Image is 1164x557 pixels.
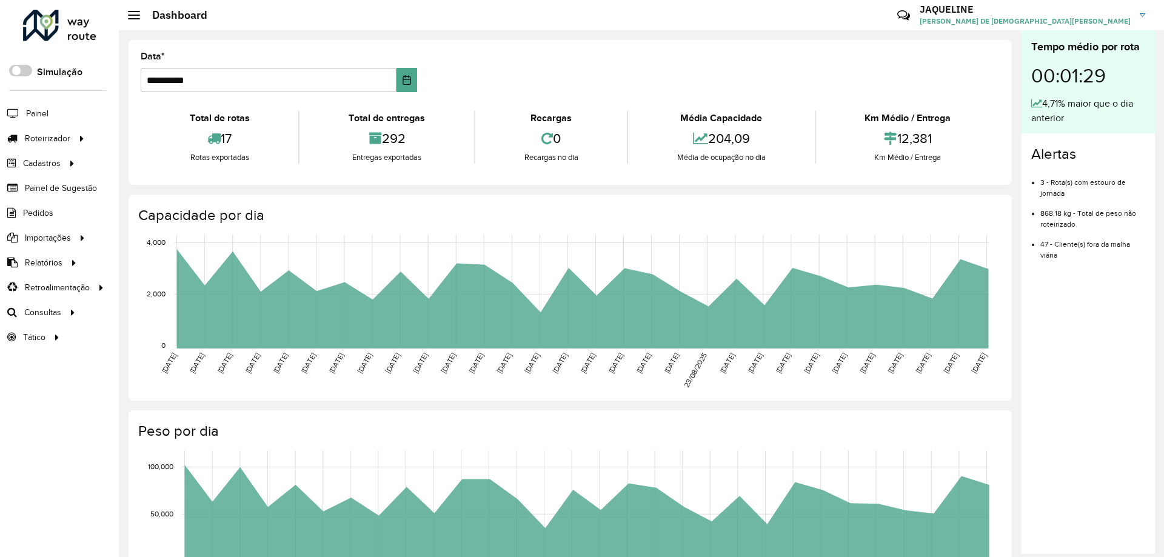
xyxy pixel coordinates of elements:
text: [DATE] [970,352,988,375]
text: [DATE] [886,352,904,375]
div: Tempo médio por rota [1031,39,1145,55]
text: [DATE] [914,352,932,375]
span: [PERSON_NAME] DE [DEMOGRAPHIC_DATA][PERSON_NAME] [920,16,1131,27]
text: [DATE] [160,352,178,375]
text: [DATE] [244,352,261,375]
text: [DATE] [272,352,289,375]
li: 868,18 kg - Total de peso não roteirizado [1040,199,1145,230]
div: Km Médio / Entrega [819,152,997,164]
text: [DATE] [495,352,513,375]
div: Total de rotas [144,111,295,125]
text: [DATE] [412,352,429,375]
text: 100,000 [148,463,173,471]
text: [DATE] [299,352,317,375]
text: [DATE] [942,352,960,375]
button: Choose Date [396,68,418,92]
h3: JAQUELINE [920,4,1131,15]
span: Painel de Sugestão [25,182,97,195]
li: 47 - Cliente(s) fora da malha viária [1040,230,1145,261]
label: Data [141,49,165,64]
text: 4,000 [147,239,166,247]
text: [DATE] [579,352,597,375]
text: [DATE] [356,352,373,375]
text: [DATE] [663,352,680,375]
h4: Peso por dia [138,422,1000,440]
div: Recargas no dia [478,152,624,164]
span: Tático [23,331,45,344]
text: [DATE] [327,352,345,375]
h2: Dashboard [140,8,207,22]
span: Cadastros [23,157,61,170]
text: 23/08/2025 [682,352,708,389]
div: 4,71% maior que o dia anterior [1031,96,1145,125]
div: Recargas [478,111,624,125]
text: [DATE] [746,352,764,375]
span: Pedidos [23,207,53,219]
a: Contato Rápido [891,2,917,28]
div: Km Médio / Entrega [819,111,997,125]
div: Entregas exportadas [303,152,470,164]
text: [DATE] [718,352,736,375]
label: Simulação [37,65,82,79]
text: [DATE] [858,352,876,375]
div: 17 [144,125,295,152]
div: Média de ocupação no dia [631,152,811,164]
h4: Alertas [1031,145,1145,163]
div: 292 [303,125,470,152]
text: [DATE] [523,352,541,375]
h4: Capacidade por dia [138,207,1000,224]
text: 0 [161,341,166,349]
div: 00:01:29 [1031,55,1145,96]
text: [DATE] [802,352,820,375]
text: [DATE] [467,352,485,375]
span: Roteirizador [25,132,70,145]
div: Média Capacidade [631,111,811,125]
text: [DATE] [440,352,457,375]
span: Importações [25,232,71,244]
text: 2,000 [147,290,166,298]
span: Painel [26,107,48,120]
div: 0 [478,125,624,152]
text: [DATE] [384,352,401,375]
text: [DATE] [831,352,848,375]
div: Rotas exportadas [144,152,295,164]
div: Total de entregas [303,111,470,125]
span: Relatórios [25,256,62,269]
text: 50,000 [150,510,173,518]
li: 3 - Rota(s) com estouro de jornada [1040,168,1145,199]
span: Retroalimentação [25,281,90,294]
text: [DATE] [188,352,206,375]
text: [DATE] [551,352,569,375]
div: 12,381 [819,125,997,152]
text: [DATE] [216,352,233,375]
text: [DATE] [635,352,652,375]
span: Consultas [24,306,61,319]
text: [DATE] [607,352,624,375]
text: [DATE] [774,352,792,375]
div: 204,09 [631,125,811,152]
